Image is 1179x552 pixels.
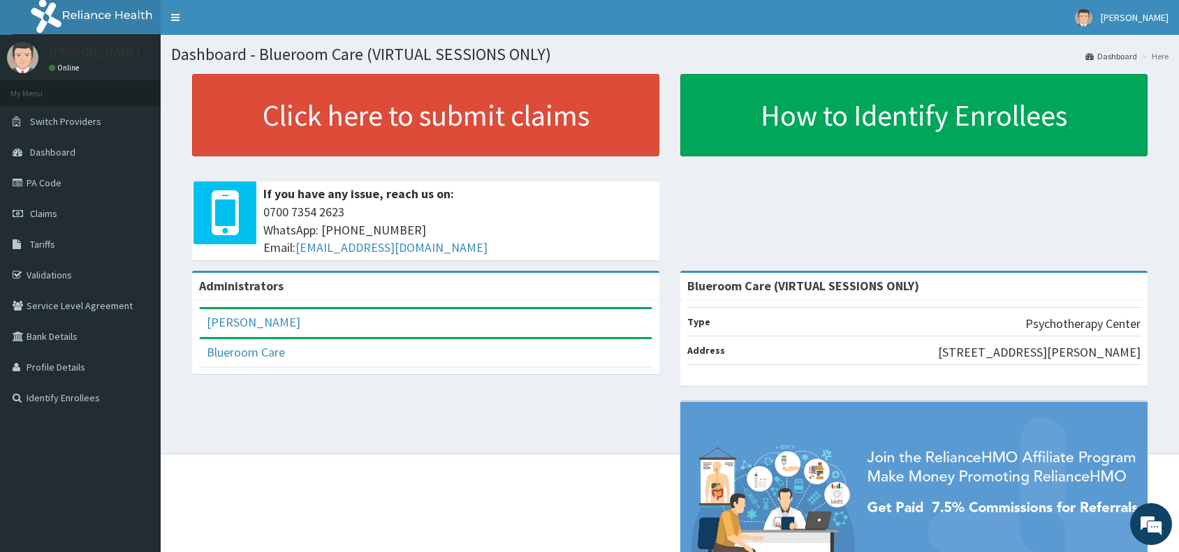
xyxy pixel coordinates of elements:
[30,115,101,128] span: Switch Providers
[1138,50,1169,62] li: Here
[687,278,919,294] strong: Blueroom Care (VIRTUAL SESSIONS ONLY)
[207,344,285,360] a: Blueroom Care
[207,314,300,330] a: [PERSON_NAME]
[199,278,284,294] b: Administrators
[49,63,82,73] a: Online
[1101,11,1169,24] span: [PERSON_NAME]
[680,74,1148,156] a: How to Identify Enrollees
[1085,50,1137,62] a: Dashboard
[30,146,75,158] span: Dashboard
[7,42,38,73] img: User Image
[687,344,725,357] b: Address
[171,45,1169,64] h1: Dashboard - Blueroom Care (VIRTUAL SESSIONS ONLY)
[687,315,710,328] b: Type
[295,239,488,255] a: [EMAIL_ADDRESS][DOMAIN_NAME]
[30,207,57,220] span: Claims
[1025,315,1141,333] p: Psychotherapy Center
[263,186,454,202] b: If you have any issue, reach us on:
[938,343,1141,361] p: [STREET_ADDRESS][PERSON_NAME]
[263,203,652,257] span: 0700 7354 2623 WhatsApp: [PHONE_NUMBER] Email:
[192,74,659,156] a: Click here to submit claims
[49,45,140,58] p: [PERSON_NAME]
[30,238,55,251] span: Tariffs
[1075,9,1092,27] img: User Image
